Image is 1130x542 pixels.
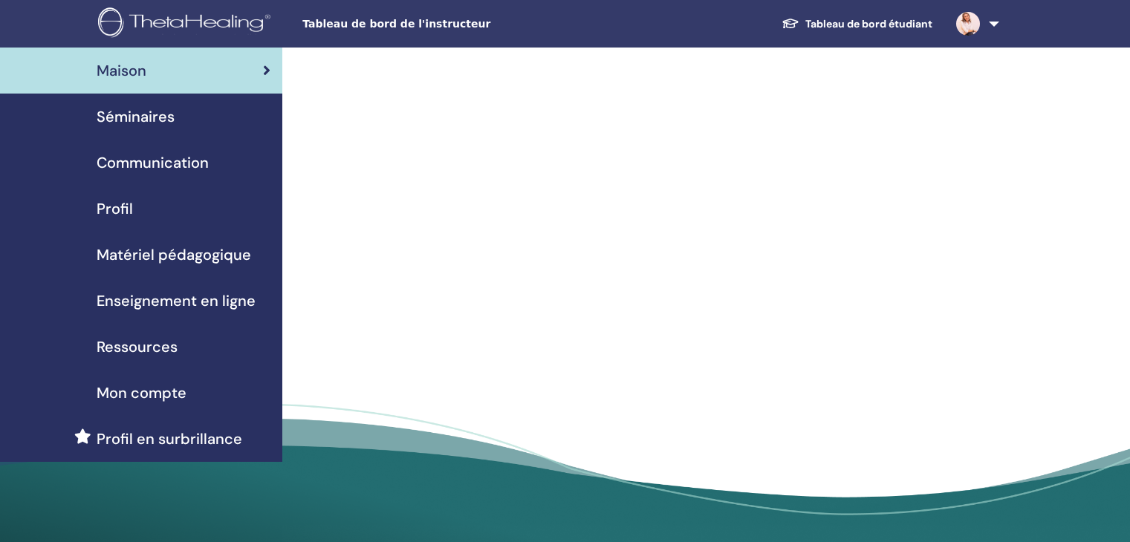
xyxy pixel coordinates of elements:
span: Profil [97,197,133,220]
span: Enseignement en ligne [97,290,256,312]
span: Ressources [97,336,178,358]
span: Communication [97,151,209,174]
span: Matériel pédagogique [97,244,251,266]
span: Tableau de bord de l'instructeur [302,16,525,32]
span: Maison [97,59,146,82]
span: Séminaires [97,105,175,128]
span: Mon compte [97,382,186,404]
a: Tableau de bord étudiant [770,10,944,38]
img: logo.png [98,7,276,41]
img: graduation-cap-white.svg [782,17,799,30]
img: default.jpg [956,12,980,36]
span: Profil en surbrillance [97,428,242,450]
